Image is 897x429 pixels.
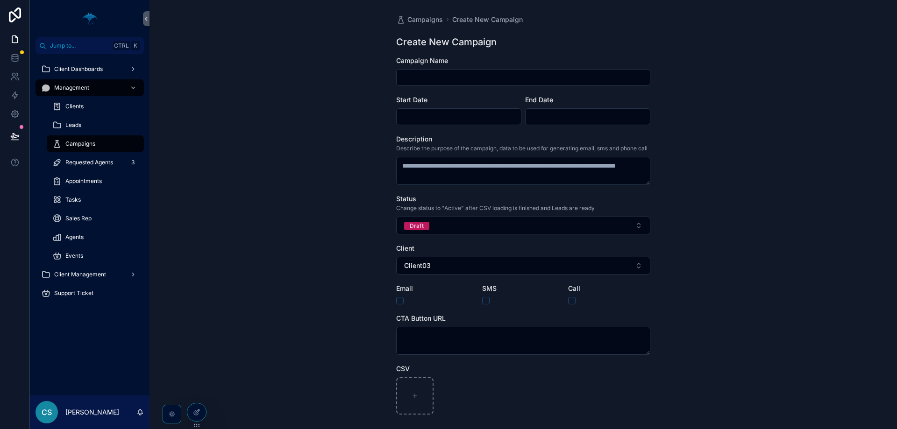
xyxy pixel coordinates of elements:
span: Support Ticket [54,289,93,297]
a: Tasks [47,191,144,208]
h1: Create New Campaign [396,35,497,49]
span: Ctrl [113,41,130,50]
a: Create New Campaign [452,15,523,24]
a: Campaigns [396,15,443,24]
span: Describe the purpose of the campaign, data to be used for generating email, sms and phone call [396,145,648,152]
button: Jump to...CtrlK [36,37,144,54]
span: Client Dashboards [54,65,103,73]
a: Management [36,79,144,96]
div: Draft [410,222,424,230]
a: Client Management [36,266,144,283]
span: K [132,42,139,49]
span: CS [42,407,52,418]
span: Change status to "Active" after CSV loading is finished and Leads are ready [396,204,595,212]
a: Clients [47,98,144,115]
p: [PERSON_NAME] [65,408,119,417]
span: Clients [65,103,84,110]
span: Campaigns [407,15,443,24]
span: Campaign Name [396,56,448,64]
a: Appointments [47,173,144,190]
div: 3 [127,157,138,168]
span: Tasks [65,196,81,204]
span: Description [396,135,432,143]
a: Leads [47,117,144,134]
a: Events [47,247,144,264]
a: Agents [47,229,144,246]
span: Appointments [65,177,102,185]
span: SMS [482,284,497,292]
span: Requested Agents [65,159,113,166]
span: Start Date [396,96,427,104]
a: Sales Rep [47,210,144,227]
span: Client Management [54,271,106,278]
a: Client Dashboards [36,61,144,77]
span: Agents [65,233,84,241]
a: Requested Agents3 [47,154,144,171]
span: CTA Button URL [396,314,446,322]
button: Select Button [396,217,650,234]
span: Email [396,284,413,292]
span: Call [568,284,580,292]
button: Select Button [396,257,650,274]
span: Jump to... [50,42,109,49]
span: Campaigns [65,140,95,148]
span: Status [396,195,416,203]
span: End Date [525,96,553,104]
span: Management [54,84,89,91]
span: CSV [396,365,410,373]
div: scrollable content [30,54,149,314]
a: Campaigns [47,135,144,152]
img: App logo [82,11,97,26]
span: Events [65,252,83,260]
span: Sales Rep [65,215,92,222]
span: Client [396,244,414,252]
span: Client03 [404,261,431,270]
a: Support Ticket [36,285,144,302]
span: Leads [65,121,81,129]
